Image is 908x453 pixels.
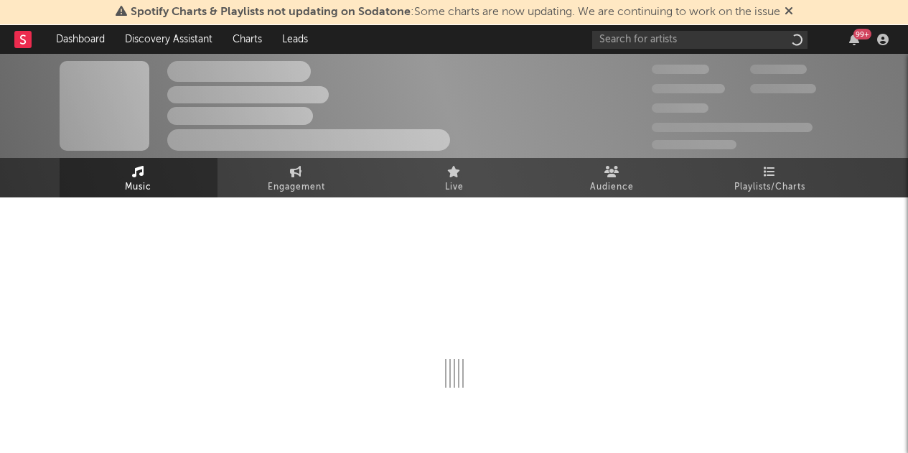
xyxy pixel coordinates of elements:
[652,140,736,149] span: Jump Score: 85.0
[272,25,318,54] a: Leads
[125,179,151,196] span: Music
[223,25,272,54] a: Charts
[60,158,217,197] a: Music
[131,6,780,18] span: : Some charts are now updating. We are continuing to work on the issue
[853,29,871,39] div: 99 +
[590,179,634,196] span: Audience
[849,34,859,45] button: 99+
[691,158,849,197] a: Playlists/Charts
[445,179,464,196] span: Live
[652,123,813,132] span: 50,000,000 Monthly Listeners
[592,31,808,49] input: Search for artists
[115,25,223,54] a: Discovery Assistant
[375,158,533,197] a: Live
[217,158,375,197] a: Engagement
[750,84,816,93] span: 1,000,000
[652,103,708,113] span: 100,000
[46,25,115,54] a: Dashboard
[268,179,325,196] span: Engagement
[652,84,725,93] span: 50,000,000
[533,158,691,197] a: Audience
[652,65,709,74] span: 300,000
[750,65,807,74] span: 100,000
[785,6,793,18] span: Dismiss
[734,179,805,196] span: Playlists/Charts
[131,6,411,18] span: Spotify Charts & Playlists not updating on Sodatone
